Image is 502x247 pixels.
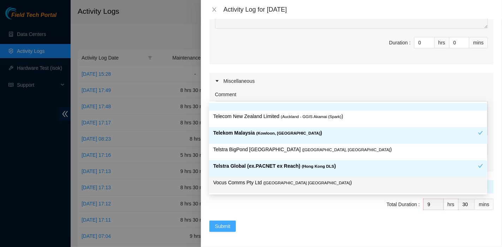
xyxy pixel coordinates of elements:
[435,37,449,48] div: hrs
[478,163,483,168] span: check
[469,37,488,48] div: mins
[213,179,483,187] p: Vocus Comms Pty Ltd )
[213,112,483,121] p: Telecom New Zealand Limited )
[215,91,237,98] label: Comment
[209,73,494,89] div: Miscellaneous
[215,222,231,230] span: Submit
[209,6,219,13] button: Close
[209,221,236,232] button: Submit
[444,199,459,210] div: hrs
[213,162,478,170] p: Telstra Global (ex.PACNET ex Reach) )
[223,6,494,13] div: Activity Log for [DATE]
[213,146,483,154] p: Telstra BigPond [GEOGRAPHIC_DATA] )
[256,131,321,135] span: ( Kowloon, [GEOGRAPHIC_DATA]
[281,115,341,119] span: ( Auckland - GGIS Akamai (Spark)
[215,79,219,83] span: caret-right
[387,200,420,208] div: Total Duration :
[478,130,483,135] span: check
[475,199,494,210] div: mins
[302,164,334,168] span: ( Hong Kong DLS
[211,7,217,12] span: close
[263,181,350,185] span: ( [GEOGRAPHIC_DATA] [GEOGRAPHIC_DATA]
[215,101,488,136] textarea: Comment
[302,148,390,152] span: ( [GEOGRAPHIC_DATA], [GEOGRAPHIC_DATA]
[213,129,478,137] p: Telekom Malaysia )
[389,39,411,47] div: Duration :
